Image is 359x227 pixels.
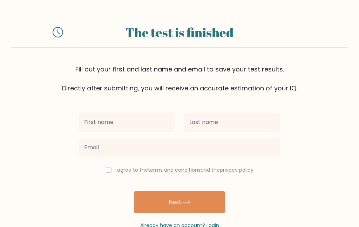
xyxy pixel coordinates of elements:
[72,23,287,42] div: The test is finished
[148,166,201,173] a: terms and conditions
[184,112,280,132] input: Last name
[79,112,175,132] input: First name
[79,138,280,157] input: Email
[220,166,253,173] a: privacy policy
[115,166,253,173] label: I agree to the and the
[11,64,348,93] div: Fill out your first and last name and email to save your test results. Directly after submitting,...
[134,191,225,213] button: Next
